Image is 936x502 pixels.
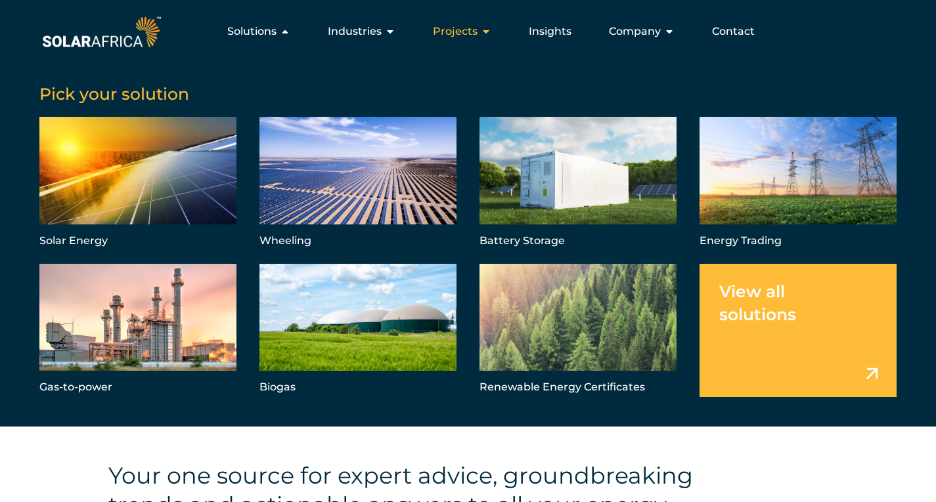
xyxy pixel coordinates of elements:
[39,117,236,250] a: Solar Energy
[164,18,765,45] div: Menu Toggle
[164,18,765,45] nav: Menu
[529,24,571,39] a: Insights
[712,24,755,39] a: Contact
[700,264,897,397] a: View all solutions
[433,24,478,39] span: Projects
[609,24,661,39] span: Company
[227,24,277,39] span: Solutions
[328,24,382,39] span: Industries
[39,84,897,104] h5: Pick your solution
